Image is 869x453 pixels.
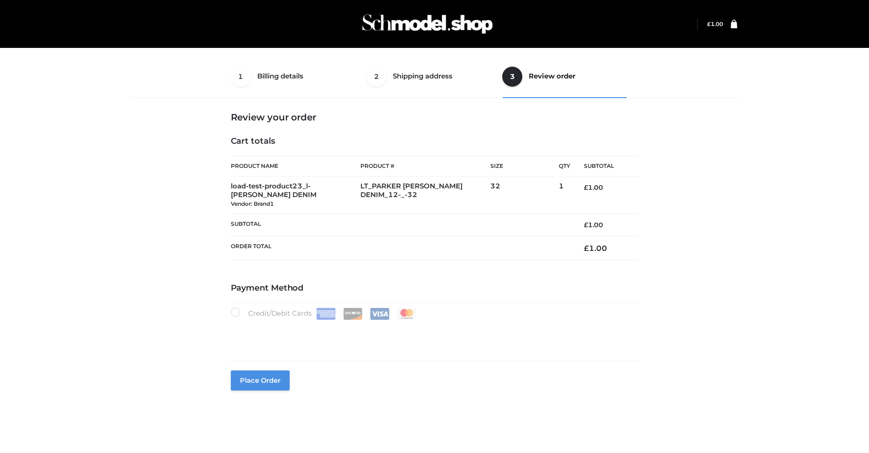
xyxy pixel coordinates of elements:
[584,183,588,192] span: £
[397,308,416,320] img: Mastercard
[231,236,570,260] th: Order Total
[490,156,554,177] th: Size
[359,6,496,42] img: Schmodel Admin 964
[559,156,570,177] th: Qty
[370,308,390,320] img: Visa
[231,200,274,207] small: Vendor: Brand1
[707,21,723,27] bdi: 1.00
[231,136,639,146] h4: Cart totals
[584,244,607,253] bdi: 1.00
[584,183,603,192] bdi: 1.00
[231,307,417,320] label: Credit/Debit Cards
[707,21,711,27] span: £
[231,370,290,391] button: Place order
[231,283,639,293] h4: Payment Method
[559,177,570,213] td: 1
[229,318,637,351] iframe: Secure payment input frame
[316,308,336,320] img: Amex
[343,308,363,320] img: Discover
[360,177,490,213] td: LT_PARKER [PERSON_NAME] DENIM_12-_-32
[584,221,603,229] bdi: 1.00
[570,156,639,177] th: Subtotal
[584,221,588,229] span: £
[707,21,723,27] a: £1.00
[584,244,589,253] span: £
[490,177,559,213] td: 32
[231,213,570,236] th: Subtotal
[360,156,490,177] th: Product #
[231,156,361,177] th: Product Name
[231,112,639,123] h3: Review your order
[231,177,361,213] td: load-test-product23_l-[PERSON_NAME] DENIM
